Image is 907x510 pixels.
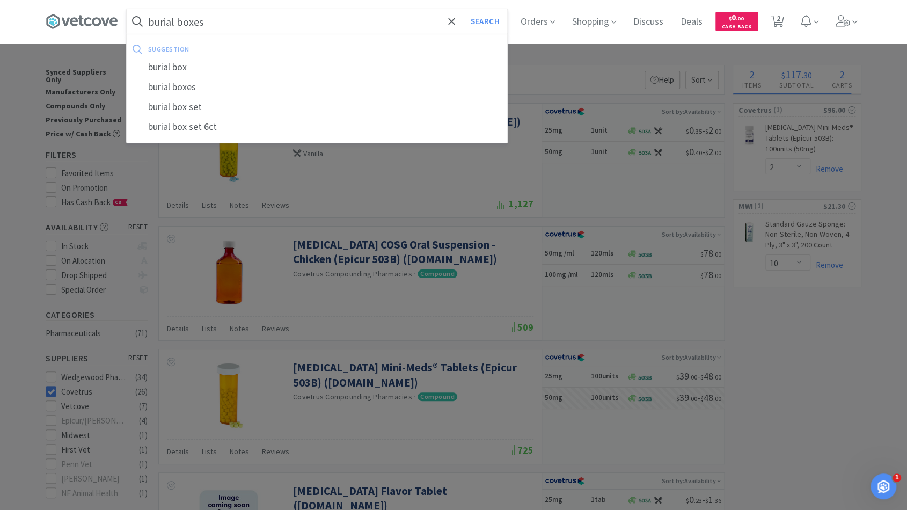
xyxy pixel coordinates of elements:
div: burial box [127,57,507,77]
input: Search by item, sku, manufacturer, ingredient, size... [127,9,507,34]
a: Deals [676,17,707,27]
div: suggestion [148,41,345,57]
div: burial box set 6ct [127,117,507,137]
div: burial boxes [127,77,507,97]
span: . 00 [736,15,744,22]
span: 1 [893,473,901,482]
div: burial box set [127,97,507,117]
iframe: Intercom live chat [871,473,896,499]
a: Discuss [629,17,668,27]
span: $ [729,15,732,22]
a: 2 [766,18,788,28]
span: 0 [729,12,744,23]
span: Cash Back [722,24,751,31]
a: $0.00Cash Back [715,7,758,36]
button: Search [463,9,507,34]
